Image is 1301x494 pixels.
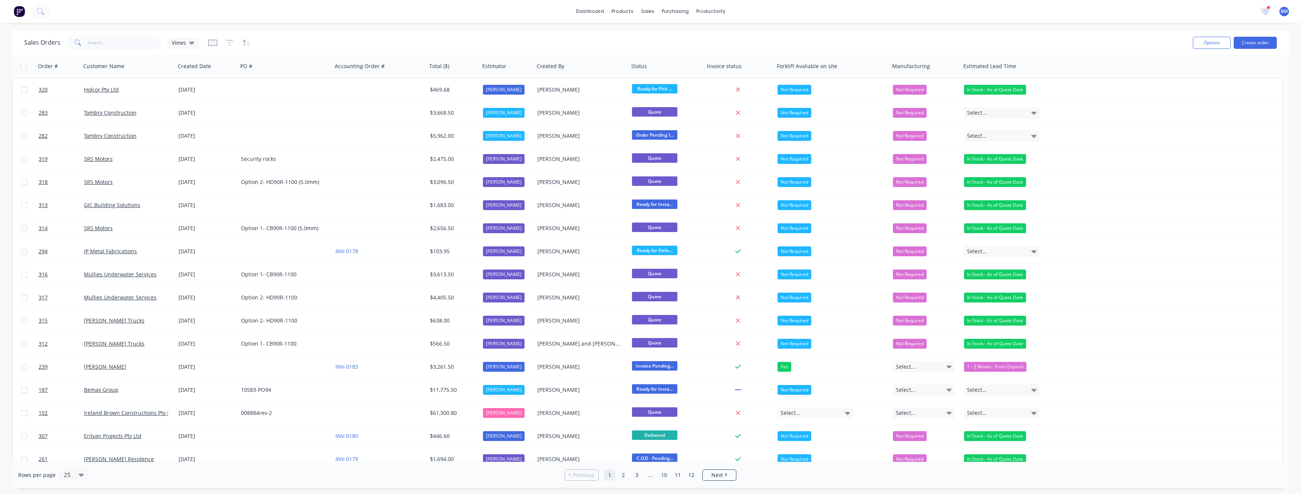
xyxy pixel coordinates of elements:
[778,154,811,164] div: Not Required
[483,339,525,349] div: [PERSON_NAME]
[537,340,621,348] div: [PERSON_NAME] and [PERSON_NAME]
[39,455,48,463] span: 261
[84,294,157,301] a: Mullies Underwater Services
[39,148,84,170] a: 319
[707,62,742,70] div: Invoice status
[179,155,235,163] div: [DATE]
[893,246,927,256] button: Not Required
[967,409,987,417] span: Select...
[896,178,924,186] span: Not Required
[963,62,1016,70] div: Estimated Lead Time
[777,62,837,70] div: Forklift Avaliable on site
[537,432,621,440] div: [PERSON_NAME]
[778,454,811,464] div: Not Required
[84,317,144,324] a: [PERSON_NAME] Trucks
[672,469,683,481] a: Page 11
[483,108,525,118] div: [PERSON_NAME]
[896,132,924,140] span: Not Required
[39,171,84,193] a: 318
[179,178,235,186] div: [DATE]
[179,109,235,117] div: [DATE]
[241,317,325,324] div: Option 2- HD90R-1100
[537,317,621,324] div: [PERSON_NAME]
[240,62,252,70] div: PO #
[39,178,48,186] span: 318
[632,315,677,324] span: Quote
[537,155,621,163] div: [PERSON_NAME]
[88,35,161,50] input: Search...
[893,431,927,441] button: Not Required
[964,431,1026,441] div: In Stock - As of Quote Date
[562,469,739,481] ul: Pagination
[483,131,525,141] div: [PERSON_NAME]
[483,293,525,302] div: [PERSON_NAME]
[632,407,677,417] span: Quote
[632,153,677,163] span: Quote
[778,431,811,441] div: Not Required
[39,386,48,394] span: 187
[964,339,1026,349] div: In Stock - As of Quote Date
[896,340,924,348] span: Not Required
[179,271,235,278] div: [DATE]
[896,271,924,278] span: Not Required
[967,109,987,117] span: Select...
[39,286,84,309] a: 317
[39,332,84,355] a: 312
[430,178,475,186] div: $3,096.50
[172,39,186,47] span: Views
[39,224,48,232] span: 314
[778,246,811,256] div: Not Required
[893,339,927,349] button: Not Required
[537,201,621,209] div: [PERSON_NAME]
[964,270,1026,279] div: In Stock - As of Quote Date
[84,155,113,162] a: SRS Motors
[241,409,325,417] div: 008884rev-2
[1234,37,1277,49] button: Create order
[179,363,235,371] div: [DATE]
[18,471,56,479] span: Rows per page
[896,432,924,440] span: Not Required
[896,248,924,255] span: Not Required
[632,246,677,255] span: Ready for Deliv...
[430,409,475,417] div: $61,300.80
[84,109,137,116] a: Tambry Construction
[893,293,927,302] button: Not Required
[335,62,385,70] div: Accounting Order #
[39,271,48,278] span: 316
[84,201,140,209] a: GJC Building Solutions
[84,363,126,370] a: [PERSON_NAME]
[964,362,1026,372] div: 1 - 2 Weeks - From Deposit
[39,101,84,124] a: 283
[39,309,84,332] a: 315
[335,432,358,439] a: INV-0180
[896,201,924,209] span: Not Required
[483,408,525,418] div: [PERSON_NAME]
[632,361,677,371] span: Invoice Pending...
[241,386,325,394] div: 10583-PO94
[896,155,924,163] span: Not Required
[39,201,48,209] span: 313
[964,316,1026,326] div: In Stock - As of Quote Date
[964,454,1026,464] div: In Stock - As of Quote Date
[241,271,325,278] div: Option 1- CB90R-1100
[39,194,84,217] a: 313
[778,270,811,279] div: Not Required
[241,340,325,348] div: Option 1- CB90R-1100
[572,6,608,17] a: dashboard
[179,86,235,94] div: [DATE]
[39,294,48,301] span: 317
[632,130,677,140] span: Order Pending I...
[537,132,621,140] div: [PERSON_NAME]
[39,217,84,240] a: 314
[686,469,697,481] a: Page 12
[39,155,48,163] span: 319
[896,386,916,394] span: Select...
[537,178,621,186] div: [PERSON_NAME]
[964,177,1026,187] div: In Stock - As of Quote Date
[430,271,475,278] div: $3,613.50
[179,432,235,440] div: [DATE]
[430,432,475,440] div: $446.60
[632,223,677,232] span: Quote
[967,132,987,140] span: Select...
[892,62,930,70] div: Manufacturing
